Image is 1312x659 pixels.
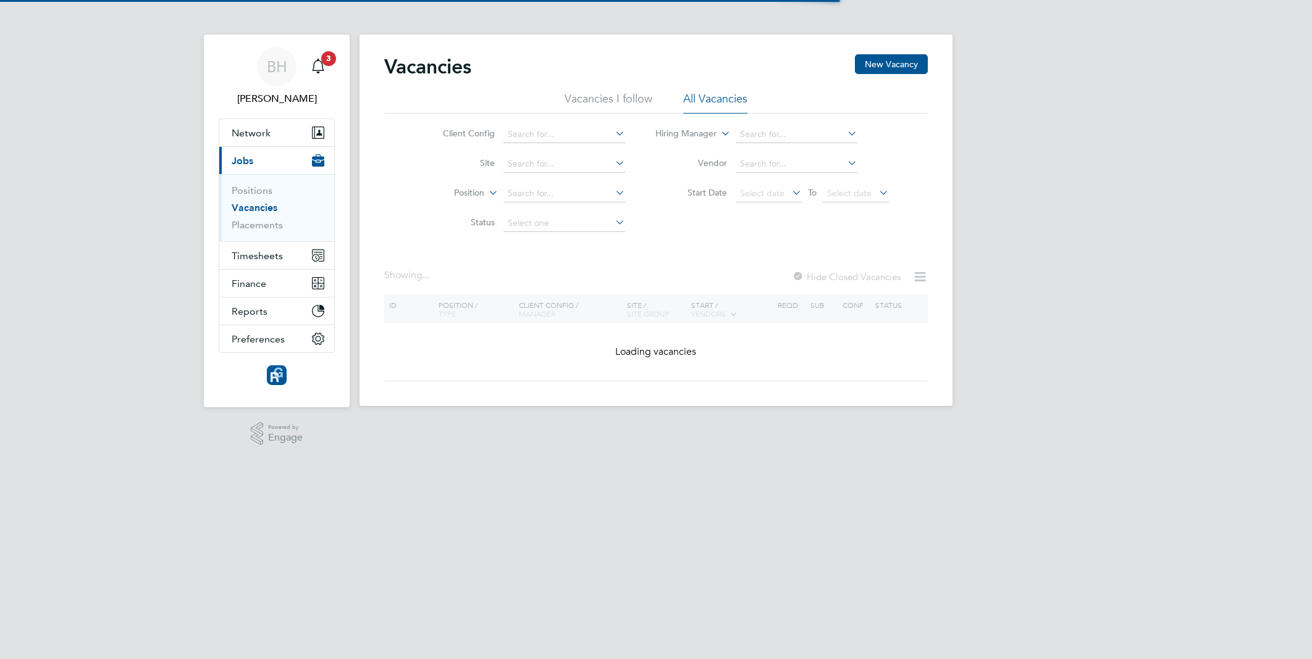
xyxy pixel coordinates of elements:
[219,91,335,106] span: Bradley Harris
[251,422,303,446] a: Powered byEngage
[267,59,287,75] span: BH
[232,202,277,213] a: Vacancies
[424,157,495,168] label: Site
[232,333,285,345] span: Preferences
[503,155,625,173] input: Search for...
[232,155,253,167] span: Jobs
[267,365,287,385] img: resourcinggroup-logo-retina.png
[855,54,928,74] button: New Vacancy
[219,174,334,241] div: Jobs
[565,91,652,114] li: Vacancies I follow
[424,128,495,139] label: Client Config
[424,217,495,228] label: Status
[503,126,625,143] input: Search for...
[219,242,334,269] button: Timesheets
[232,278,266,289] span: Finance
[219,297,334,325] button: Reports
[503,185,625,202] input: Search for...
[219,270,334,297] button: Finance
[736,155,857,173] input: Search for...
[232,127,271,139] span: Network
[384,54,471,79] h2: Vacancies
[204,35,350,407] nav: Main navigation
[656,187,727,198] label: Start Date
[219,365,335,385] a: Go to home page
[645,128,717,140] label: Hiring Manager
[413,187,484,199] label: Position
[503,215,625,232] input: Select one
[219,325,334,352] button: Preferences
[268,433,303,443] span: Engage
[268,422,303,433] span: Powered by
[219,47,335,106] a: BH[PERSON_NAME]
[736,126,857,143] input: Search for...
[232,184,272,196] a: Positions
[232,305,267,317] span: Reports
[804,184,820,201] span: To
[423,269,430,281] span: ...
[827,188,872,199] span: Select date
[384,269,432,282] div: Showing
[306,47,330,86] a: 3
[792,271,901,283] label: Hide Closed Vacancies
[656,157,727,168] label: Vendor
[740,188,784,199] span: Select date
[232,219,283,231] a: Placements
[683,91,747,114] li: All Vacancies
[232,250,283,262] span: Timesheets
[321,51,336,66] span: 3
[219,147,334,174] button: Jobs
[219,119,334,146] button: Network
